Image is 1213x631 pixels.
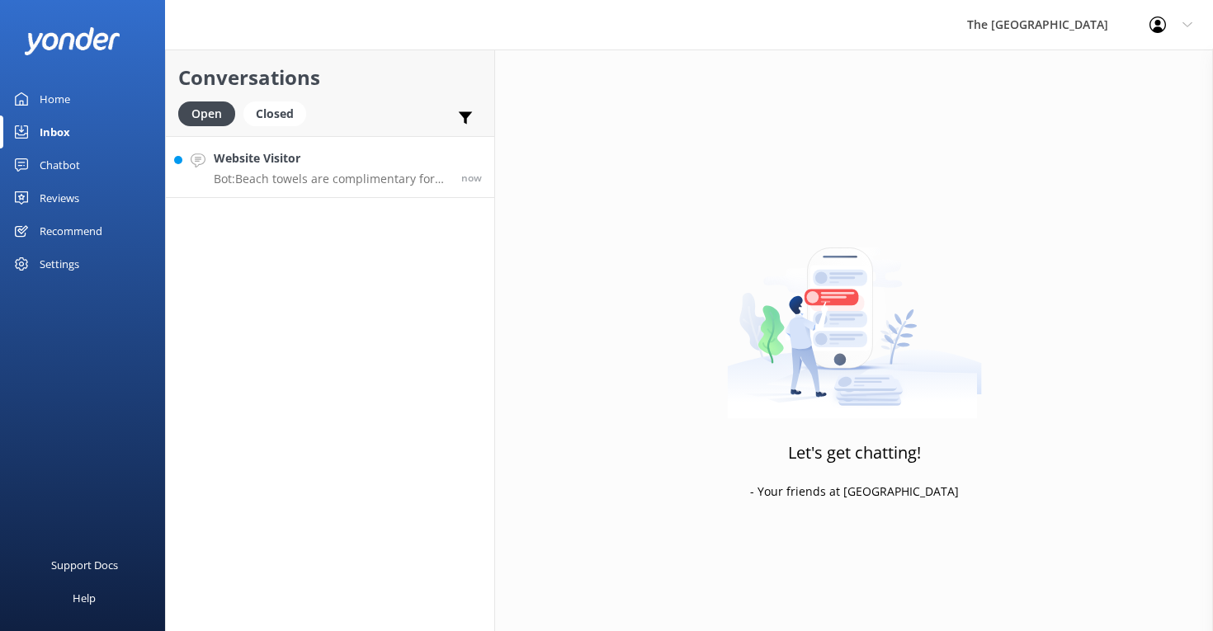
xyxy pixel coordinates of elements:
div: Inbox [40,115,70,148]
p: Bot: Beach towels are complimentary for in-house guests and can be obtained from the Activities H... [214,172,449,186]
div: Recommend [40,214,102,247]
div: Home [40,82,70,115]
div: Chatbot [40,148,80,181]
img: yonder-white-logo.png [25,27,120,54]
h2: Conversations [178,62,482,93]
div: Support Docs [51,549,118,582]
div: Help [73,582,96,615]
a: Closed [243,104,314,122]
h3: Let's get chatting! [788,440,921,466]
p: - Your friends at [GEOGRAPHIC_DATA] [750,483,959,501]
h4: Website Visitor [214,149,449,167]
div: Closed [243,101,306,126]
span: 03:43am 15-Aug-2025 (UTC -10:00) Pacific/Honolulu [461,171,482,185]
a: Website VisitorBot:Beach towels are complimentary for in-house guests and can be obtained from th... [166,136,494,198]
div: Settings [40,247,79,280]
img: artwork of a man stealing a conversation from at giant smartphone [727,213,982,419]
div: Open [178,101,235,126]
a: Open [178,104,243,122]
div: Reviews [40,181,79,214]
